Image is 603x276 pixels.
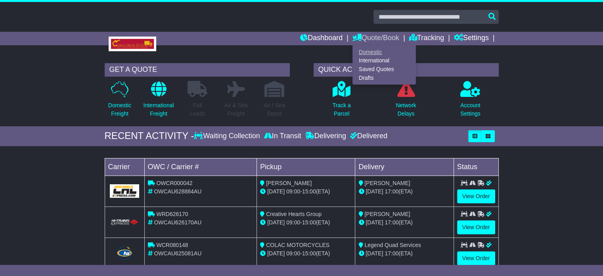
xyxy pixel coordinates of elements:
a: International [353,56,415,65]
a: View Order [457,251,495,265]
a: Drafts [353,73,415,82]
span: [DATE] [366,188,383,195]
span: [DATE] [267,250,285,257]
a: InternationalFreight [143,81,174,122]
span: [PERSON_NAME] [364,211,410,217]
p: Air / Sea Depot [264,101,285,118]
span: OWCAU628884AU [154,188,201,195]
span: [PERSON_NAME] [364,180,410,186]
span: WCR080148 [156,242,188,248]
div: (ETA) [358,249,450,258]
a: Settings [454,32,489,45]
img: Hunter_Express.png [116,245,133,261]
span: [DATE] [366,219,383,226]
span: 17:00 [385,219,398,226]
div: Delivered [348,132,387,141]
div: (ETA) [358,187,450,196]
a: View Order [457,189,495,203]
a: DomesticFreight [108,81,132,122]
span: 15:00 [302,188,316,195]
td: OWC / Carrier # [144,158,257,176]
div: - (ETA) [260,218,352,227]
span: [DATE] [267,188,285,195]
span: [PERSON_NAME] [266,180,312,186]
a: Tracking [409,32,444,45]
a: Dashboard [300,32,343,45]
img: HiTrans.png [110,219,140,226]
img: GetCarrierServiceLogo [110,184,140,198]
span: COLAC MOTORCYCLES [266,242,329,248]
a: Domestic [353,48,415,56]
a: View Order [457,220,495,234]
td: Pickup [257,158,355,176]
p: Air & Sea Freight [224,101,247,118]
span: 09:00 [286,219,300,226]
a: Track aParcel [332,81,351,122]
p: Track a Parcel [333,101,351,118]
p: International Freight [143,101,174,118]
a: Quote/Book [352,32,399,45]
span: [DATE] [267,219,285,226]
a: Saved Quotes [353,65,415,74]
p: Full Loads [188,101,207,118]
span: 15:00 [302,250,316,257]
a: NetworkDelays [395,81,416,122]
td: Carrier [105,158,144,176]
span: Creative Hearts Group [266,211,322,217]
div: Quote/Book [352,45,416,85]
span: [DATE] [366,250,383,257]
div: RECENT ACTIVITY - [105,130,194,142]
div: GET A QUOTE [105,63,290,77]
div: Delivering [303,132,348,141]
div: - (ETA) [260,249,352,258]
p: Network Delays [396,101,416,118]
td: Status [454,158,498,176]
span: WRD626170 [156,211,188,217]
span: OWCAU625081AU [154,250,201,257]
p: Domestic Freight [108,101,131,118]
td: Delivery [355,158,454,176]
a: AccountSettings [460,81,481,122]
div: - (ETA) [260,187,352,196]
span: OWCR000042 [156,180,192,186]
div: QUICK ACTIONS [314,63,499,77]
span: 17:00 [385,188,398,195]
span: 09:00 [286,250,300,257]
div: (ETA) [358,218,450,227]
span: OWCAU626170AU [154,219,201,226]
span: 17:00 [385,250,398,257]
p: Account Settings [460,101,480,118]
span: Legend Quad Services [364,242,421,248]
span: 09:00 [286,188,300,195]
div: Waiting Collection [194,132,262,141]
div: In Transit [262,132,303,141]
span: 15:00 [302,219,316,226]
